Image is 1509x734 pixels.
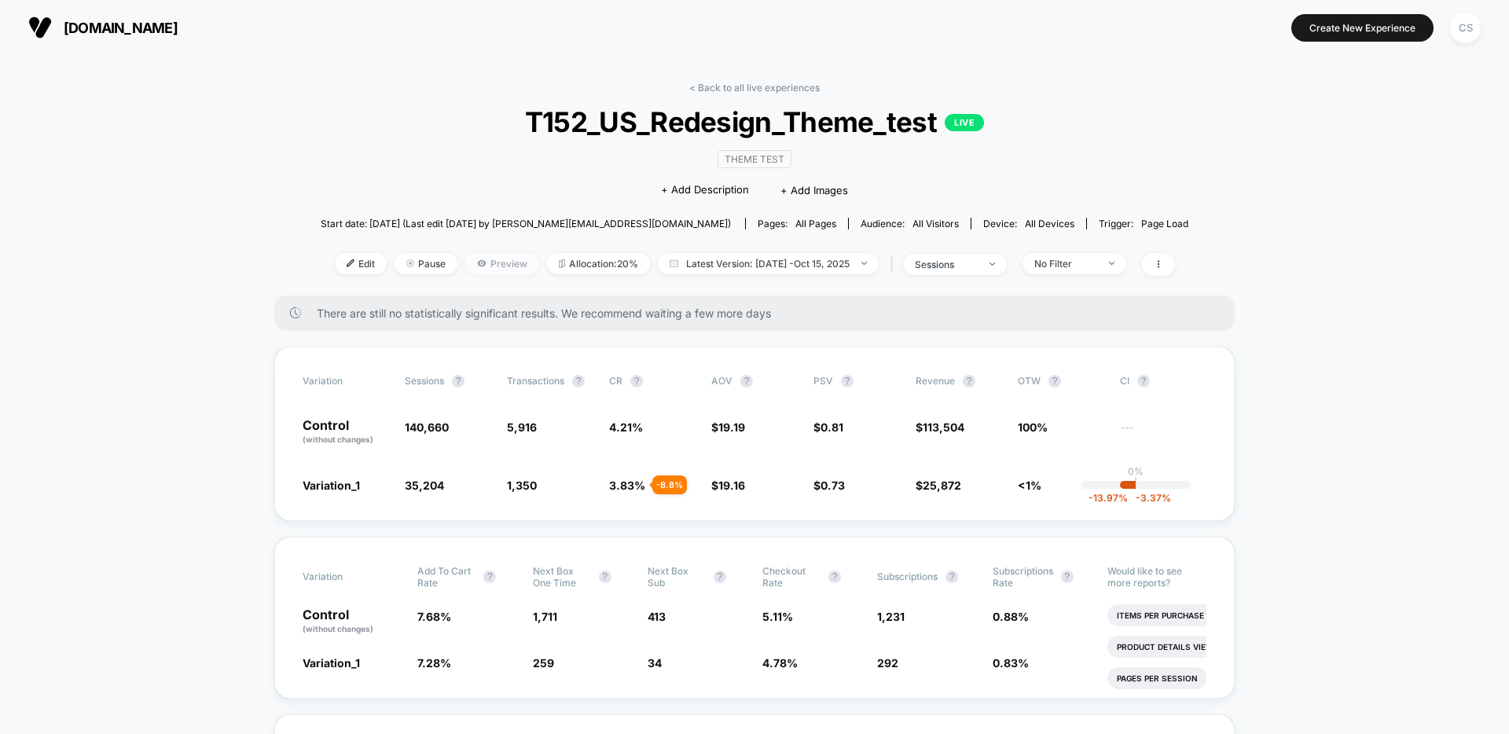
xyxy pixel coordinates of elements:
button: ? [740,375,753,387]
span: AOV [711,375,732,387]
img: calendar [670,259,678,267]
div: Pages: [758,218,836,229]
span: Next Box Sub [648,565,706,589]
span: 25,872 [923,479,961,492]
span: 34 [648,656,662,670]
span: PSV [813,375,833,387]
button: ? [1137,375,1150,387]
span: $ [916,420,964,434]
button: ? [572,375,585,387]
button: ? [630,375,643,387]
li: Product Details Views Rate [1107,636,1251,658]
span: 7.68 % [417,610,451,623]
span: (without changes) [303,624,373,633]
span: There are still no statistically significant results. We recommend waiting a few more days [317,306,1203,320]
span: Allocation: 20% [547,253,650,274]
p: Control [303,419,389,446]
span: 3.83 % [609,479,645,492]
span: 259 [533,656,554,670]
span: Variation_1 [303,479,360,492]
li: Items Per Purchase [1107,604,1213,626]
span: 113,504 [923,420,964,434]
div: - 8.8 % [652,475,687,494]
span: 100% [1018,420,1048,434]
p: | [1134,477,1137,489]
span: Sessions [405,375,444,387]
span: <1% [1018,479,1041,492]
span: Transactions [507,375,564,387]
span: Edit [335,253,387,274]
span: Device: [971,218,1086,229]
img: rebalance [559,259,565,268]
span: Variation [303,565,389,589]
p: 0% [1128,465,1144,477]
li: Pages Per Session [1107,667,1207,689]
span: 4.21 % [609,420,643,434]
div: Audience: [861,218,959,229]
span: 7.28 % [417,656,451,670]
span: -13.97 % [1089,492,1128,504]
div: CS [1450,13,1481,43]
span: Subscriptions [877,571,938,582]
span: [DOMAIN_NAME] [64,20,178,36]
span: Pause [395,253,457,274]
span: 292 [877,656,898,670]
span: Variation_1 [303,656,360,670]
span: $ [916,479,961,492]
img: edit [347,259,354,267]
button: ? [945,571,958,583]
div: sessions [915,259,978,270]
img: end [989,262,995,266]
span: CR [609,375,622,387]
span: T152_US_Redesign_Theme_test [364,105,1144,138]
span: CI [1120,375,1206,387]
span: OTW [1018,375,1104,387]
span: Start date: [DATE] (Last edit [DATE] by [PERSON_NAME][EMAIL_ADDRESS][DOMAIN_NAME]) [321,218,731,229]
span: 5.11 % [762,610,793,623]
span: Subscriptions Rate [993,565,1053,589]
img: end [861,262,867,265]
span: 0.83 % [993,656,1029,670]
span: Preview [465,253,539,274]
span: Checkout Rate [762,565,821,589]
button: [DOMAIN_NAME] [24,15,182,40]
span: 1,711 [533,610,557,623]
span: --- [1120,423,1206,446]
span: 1,231 [877,610,905,623]
span: 19.19 [718,420,745,434]
img: end [406,259,414,267]
button: ? [828,571,841,583]
p: LIVE [945,114,984,131]
div: Trigger: [1099,218,1188,229]
span: 0.81 [821,420,843,434]
span: $ [711,479,745,492]
button: ? [483,571,496,583]
span: Next Box One Time [533,565,591,589]
span: 0.73 [821,479,845,492]
div: No Filter [1034,258,1097,270]
button: ? [452,375,464,387]
p: Control [303,608,402,635]
span: Add To Cart Rate [417,565,475,589]
img: end [1109,262,1114,265]
button: CS [1445,12,1485,44]
span: Variation [303,375,389,387]
span: | [887,253,903,276]
p: Would like to see more reports? [1107,565,1206,589]
img: Visually logo [28,16,52,39]
button: ? [714,571,726,583]
span: 140,660 [405,420,449,434]
button: ? [1048,375,1061,387]
span: 413 [648,610,666,623]
button: Create New Experience [1291,14,1434,42]
span: $ [813,479,845,492]
span: + Add Images [780,184,848,196]
span: 0.88 % [993,610,1029,623]
span: 4.78 % [762,656,798,670]
button: ? [963,375,975,387]
span: Theme Test [718,150,791,168]
span: All Visitors [912,218,959,229]
a: < Back to all live experiences [689,82,820,94]
button: ? [599,571,611,583]
span: 1,350 [507,479,537,492]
